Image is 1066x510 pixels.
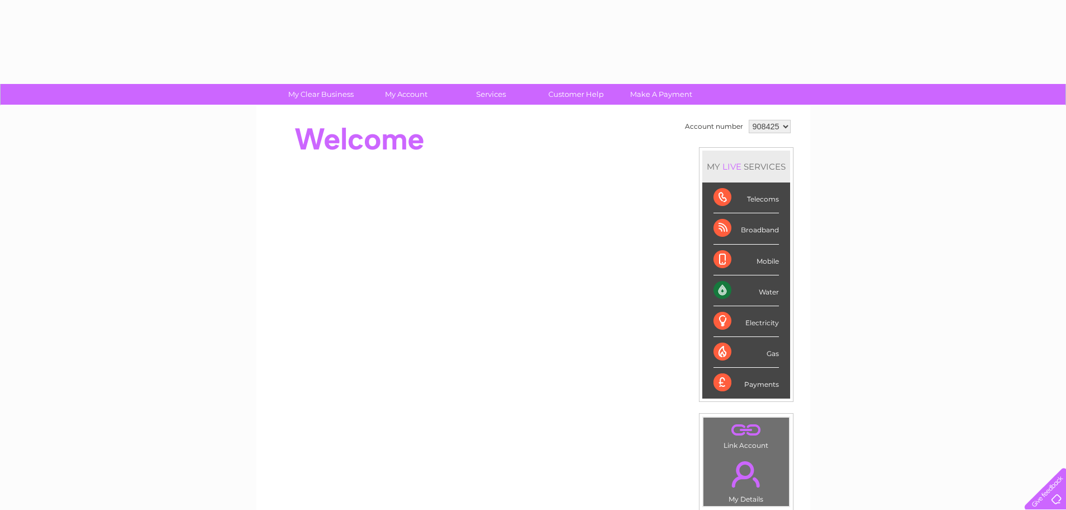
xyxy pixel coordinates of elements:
[713,183,779,213] div: Telecoms
[530,84,622,105] a: Customer Help
[275,84,367,105] a: My Clear Business
[445,84,537,105] a: Services
[702,151,790,183] div: MY SERVICES
[703,452,790,507] td: My Details
[706,455,786,494] a: .
[703,417,790,452] td: Link Account
[713,245,779,275] div: Mobile
[360,84,452,105] a: My Account
[713,368,779,398] div: Payments
[682,117,746,136] td: Account number
[713,306,779,337] div: Electricity
[713,337,779,368] div: Gas
[615,84,707,105] a: Make A Payment
[713,213,779,244] div: Broadband
[706,420,786,440] a: .
[720,161,744,172] div: LIVE
[713,275,779,306] div: Water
